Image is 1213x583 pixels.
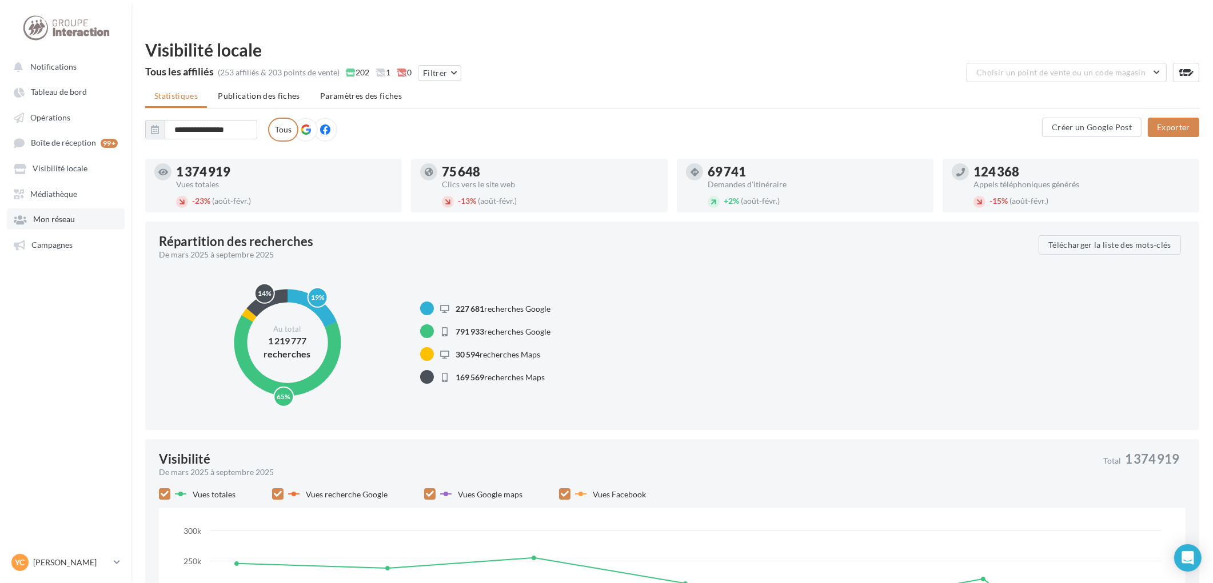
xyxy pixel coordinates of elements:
[418,65,461,81] button: Filtrer
[33,164,87,174] span: Visibilité locale
[9,552,122,573] a: YC [PERSON_NAME]
[346,67,369,78] span: 202
[159,453,210,465] div: Visibilité
[212,196,251,206] span: (août-févr.)
[145,41,1199,58] div: Visibilité locale
[193,489,236,499] span: Vues totales
[1103,457,1121,465] span: Total
[183,526,202,536] text: 300k
[724,196,728,206] span: +
[7,107,125,127] a: Opérations
[30,62,77,71] span: Notifications
[159,467,1094,478] div: De mars 2025 à septembre 2025
[967,63,1167,82] button: Choisir un point de vente ou un code magasin
[30,189,77,199] span: Médiathèque
[159,249,1030,260] div: De mars 2025 à septembre 2025
[218,67,340,78] div: (253 affiliés & 203 points de vente)
[30,112,70,122] span: Opérations
[708,166,924,178] div: 69 741
[442,180,659,188] div: Clics vers le site web
[176,180,393,188] div: Vues totales
[320,91,402,100] span: Paramètres des fiches
[15,557,25,568] span: YC
[268,118,298,142] label: Tous
[973,180,1190,188] div: Appels téléphoniques générés
[458,196,476,206] span: 13%
[1174,544,1202,572] div: Open Intercom Messenger
[1042,118,1142,137] button: Créer un Google Post
[101,139,118,148] div: 99+
[456,304,484,313] span: 227 681
[159,235,313,248] div: Répartition des recherches
[7,208,125,229] a: Mon réseau
[218,91,300,100] span: Publication des fiches
[456,372,484,382] span: 169 569
[192,196,195,206] span: -
[145,66,214,77] div: Tous les affiliés
[33,215,75,224] span: Mon réseau
[7,56,120,77] button: Notifications
[708,180,924,188] div: Demandes d'itinéraire
[442,166,659,178] div: 75 648
[1148,118,1199,137] button: Exporter
[456,327,484,336] span: 791 933
[7,81,125,102] a: Tableau de bord
[376,67,390,78] span: 1
[7,183,125,204] a: Médiathèque
[1039,235,1181,255] button: Télécharger la liste des mots-clés
[33,557,109,568] p: [PERSON_NAME]
[976,67,1146,77] span: Choisir un point de vente ou un code magasin
[7,158,125,178] a: Visibilité locale
[183,556,202,566] text: 250k
[192,196,210,206] span: 23%
[7,132,125,153] a: Boîte de réception 99+
[456,327,550,336] span: recherches Google
[397,67,412,78] span: 0
[31,240,73,250] span: Campagnes
[458,489,522,499] span: Vues Google maps
[593,489,646,499] span: Vues Facebook
[989,196,1008,206] span: 15%
[7,234,125,255] a: Campagnes
[456,349,540,359] span: recherches Maps
[31,138,96,148] span: Boîte de réception
[456,372,545,382] span: recherches Maps
[31,87,87,97] span: Tableau de bord
[973,166,1190,178] div: 124 368
[456,304,550,313] span: recherches Google
[456,349,480,359] span: 30 594
[478,196,517,206] span: (août-févr.)
[458,196,461,206] span: -
[989,196,992,206] span: -
[1125,453,1179,465] span: 1 374 919
[176,166,393,178] div: 1 374 919
[306,489,388,499] span: Vues recherche Google
[724,196,739,206] span: 2%
[1009,196,1048,206] span: (août-févr.)
[741,196,780,206] span: (août-févr.)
